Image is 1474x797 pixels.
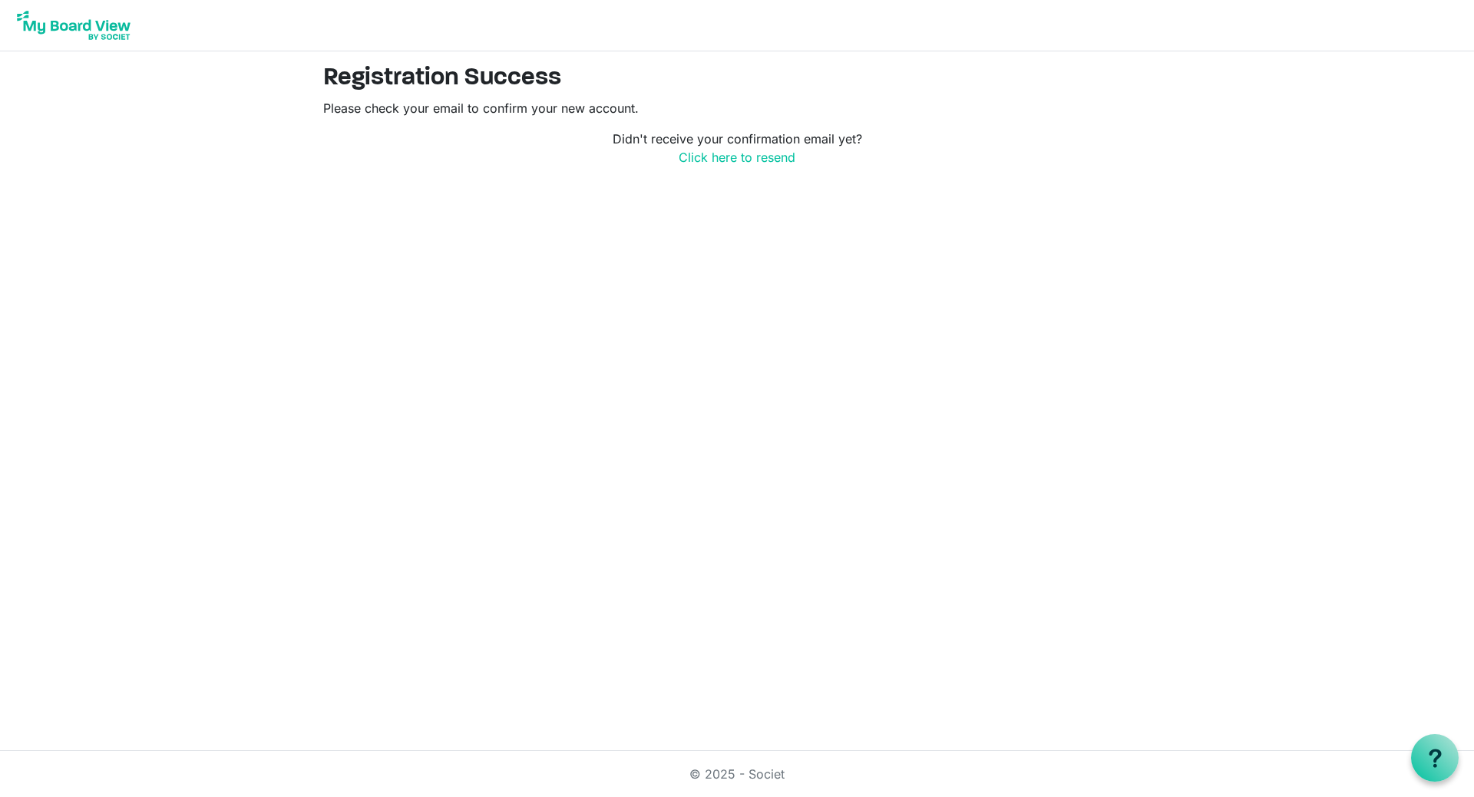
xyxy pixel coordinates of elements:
[12,6,135,44] img: My Board View Logo
[323,64,1151,93] h2: Registration Success
[689,766,785,782] a: © 2025 - Societ
[323,130,1151,166] p: Didn't receive your confirmation email yet?
[679,150,795,165] a: Click here to resend
[323,99,1151,117] p: Please check your email to confirm your new account.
